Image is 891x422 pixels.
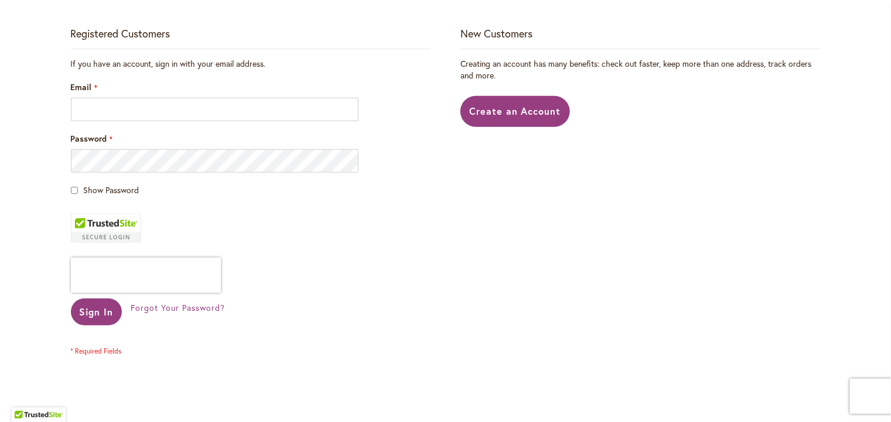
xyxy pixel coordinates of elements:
iframe: Launch Accessibility Center [9,380,42,413]
div: If you have an account, sign in with your email address. [71,58,431,70]
span: Create an Account [469,105,561,117]
span: Show Password [83,184,139,195]
span: Forgot Your Password? [131,302,224,313]
a: Create an Account [460,96,570,127]
strong: New Customers [460,26,532,40]
button: Sign In [71,299,122,325]
span: Email [71,81,92,92]
div: TrustedSite Certified [71,214,141,243]
span: Password [71,133,107,144]
span: Sign In [80,306,114,318]
a: Forgot Your Password? [131,302,224,314]
iframe: reCAPTCHA [71,258,221,293]
strong: Registered Customers [71,26,170,40]
p: Creating an account has many benefits: check out faster, keep more than one address, track orders... [460,58,820,81]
